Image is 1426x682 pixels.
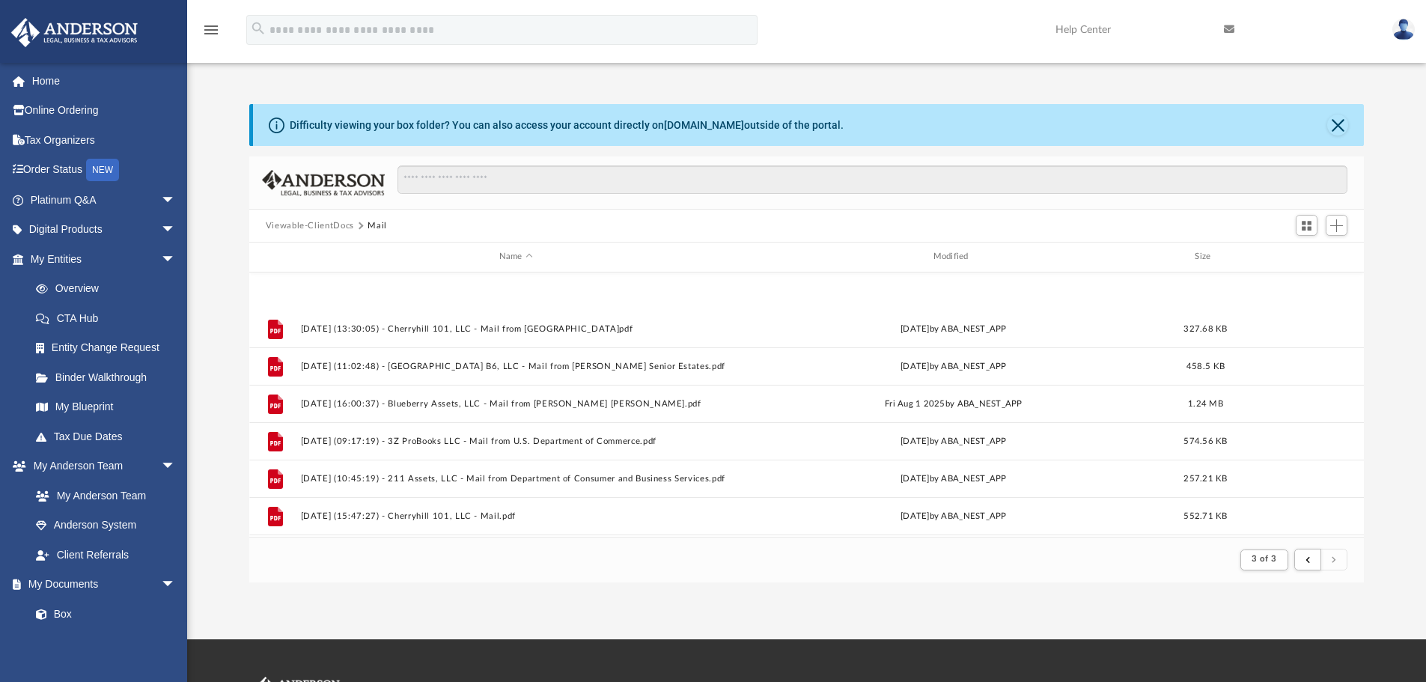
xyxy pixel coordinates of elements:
span: 327.68 KB [1183,324,1227,332]
span: arrow_drop_down [161,451,191,482]
div: [DATE] by ABA_NEST_APP [738,322,1169,335]
button: Add [1326,215,1348,236]
span: 574.56 KB [1183,436,1227,445]
a: Order StatusNEW [10,155,198,186]
a: menu [202,28,220,39]
div: Difficulty viewing your box folder? You can also access your account directly on outside of the p... [290,118,844,133]
div: [DATE] by ABA_NEST_APP [738,472,1169,485]
a: Overview [21,274,198,304]
a: My Entitiesarrow_drop_down [10,244,198,274]
button: [DATE] (09:17:19) - 3Z ProBooks LLC - Mail from U.S. Department of Commerce.pdf [300,436,731,446]
span: 1.24 MB [1188,399,1223,407]
a: [DOMAIN_NAME] [664,119,744,131]
div: NEW [86,159,119,181]
a: My Blueprint [21,392,191,422]
div: [DATE] by ABA_NEST_APP [738,434,1169,448]
span: 552.71 KB [1183,511,1227,520]
div: Fri Aug 1 2025 by ABA_NEST_APP [738,397,1169,410]
img: User Pic [1392,19,1415,40]
span: arrow_drop_down [161,185,191,216]
a: Home [10,66,198,96]
span: arrow_drop_down [161,244,191,275]
div: grid [249,273,1365,537]
a: Digital Productsarrow_drop_down [10,215,198,245]
a: Tax Organizers [10,125,198,155]
div: [DATE] by ABA_NEST_APP [738,509,1169,523]
a: Box [21,599,183,629]
button: Mail [368,219,387,233]
img: Anderson Advisors Platinum Portal [7,18,142,47]
span: arrow_drop_down [161,215,191,246]
button: Close [1327,115,1348,136]
div: id [1242,250,1347,264]
span: 458.5 KB [1186,362,1225,370]
div: [DATE] by ABA_NEST_APP [738,359,1169,373]
span: 257.21 KB [1183,474,1227,482]
button: 3 of 3 [1240,549,1288,570]
a: Entity Change Request [21,333,198,363]
a: Anderson System [21,511,191,541]
a: Binder Walkthrough [21,362,198,392]
a: My Documentsarrow_drop_down [10,570,191,600]
a: Meeting Minutes [21,629,191,659]
div: Size [1175,250,1235,264]
input: Search files and folders [397,165,1347,194]
div: Name [299,250,731,264]
span: arrow_drop_down [161,570,191,600]
div: id [256,250,293,264]
div: Modified [737,250,1168,264]
button: [DATE] (11:02:48) - [GEOGRAPHIC_DATA] B6, LLC - Mail from [PERSON_NAME] Senior Estates.pdf [300,362,731,371]
i: search [250,20,266,37]
a: Online Ordering [10,96,198,126]
button: [DATE] (13:30:05) - Cherryhill 101, LLC - Mail from [GEOGRAPHIC_DATA]pdf [300,324,731,334]
span: 3 of 3 [1252,555,1276,563]
button: Viewable-ClientDocs [266,219,354,233]
button: [DATE] (16:00:37) - Blueberry Assets, LLC - Mail from [PERSON_NAME] [PERSON_NAME].pdf [300,399,731,409]
a: Tax Due Dates [21,421,198,451]
a: Client Referrals [21,540,191,570]
i: menu [202,21,220,39]
a: Platinum Q&Aarrow_drop_down [10,185,198,215]
button: [DATE] (10:45:19) - 211 Assets, LLC - Mail from Department of Consumer and Business Services.pdf [300,474,731,484]
a: My Anderson Team [21,481,183,511]
button: [DATE] (15:47:27) - Cherryhill 101, LLC - Mail.pdf [300,511,731,521]
a: CTA Hub [21,303,198,333]
a: My Anderson Teamarrow_drop_down [10,451,191,481]
button: Switch to Grid View [1296,215,1318,236]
